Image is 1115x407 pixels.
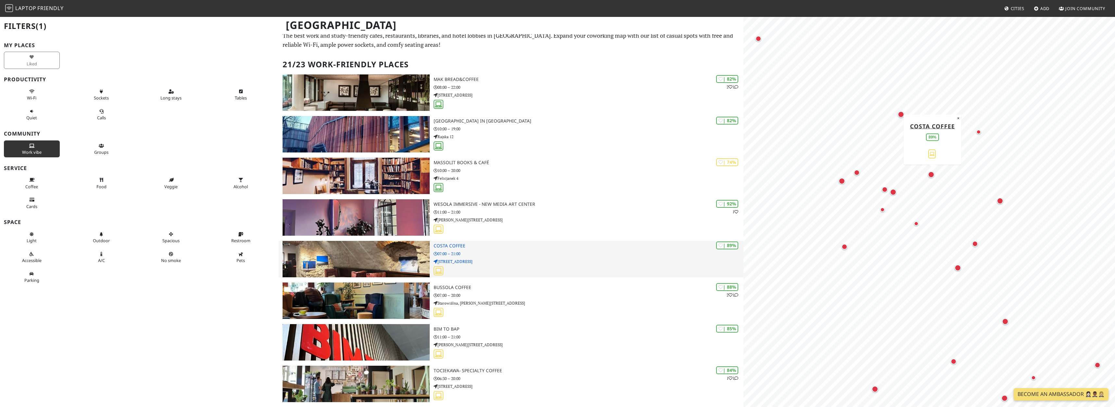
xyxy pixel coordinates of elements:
h3: Costa Coffee [434,243,743,249]
img: MAK Bread&Coffee [283,74,430,111]
span: Smoke free [161,257,181,263]
a: MAK Bread&Coffee | 82% 21 MAK Bread&Coffee 08:00 – 22:00 [STREET_ADDRESS] [279,74,743,111]
button: Cards [4,194,60,212]
span: Food [96,184,107,190]
span: Credit cards [26,203,37,209]
div: Map marker [882,187,890,195]
h3: MAK Bread&Coffee [434,77,743,82]
div: 89% [926,133,939,141]
span: Air conditioned [98,257,105,263]
h3: Wesoła Immersive - New Media Art Center [434,202,743,207]
div: | 88% [716,283,738,291]
div: Map marker [898,111,907,120]
p: 11:00 – 21:00 [434,334,743,340]
p: Starowiślna, [PERSON_NAME][STREET_ADDRESS] [434,300,743,306]
img: BIM TO BAP [283,324,430,361]
button: Light [4,229,60,246]
a: Tociekawa- Specialty Coffee | 84% 11 Tociekawa- Specialty Coffee 06:30 – 20:00 [STREET_ADDRESS] [279,366,743,402]
a: Bussola Coffee | 88% 21 Bussola Coffee 07:00 – 20:00 Starowiślna, [PERSON_NAME][STREET_ADDRESS] [279,282,743,319]
span: Power sockets [94,95,109,101]
button: Accessible [4,249,60,266]
div: Map marker [880,207,888,215]
span: Veggie [164,184,178,190]
h1: [GEOGRAPHIC_DATA] [281,16,742,34]
p: [PERSON_NAME][STREET_ADDRESS] [434,342,743,348]
span: Coffee [25,184,38,190]
img: Costa Coffee [283,241,430,277]
div: Map marker [976,130,984,138]
button: Spacious [143,229,199,246]
button: Outdoor [74,229,130,246]
p: 10:00 – 20:00 [434,167,743,174]
span: Alcohol [234,184,248,190]
button: Parking [4,269,60,286]
div: Map marker [928,171,937,180]
p: 06:30 – 20:00 [434,375,743,382]
img: Massolit Books & Café [283,158,430,194]
button: Close popup [955,114,961,122]
a: Wesoła Immersive - New Media Art Center | 92% 1 Wesoła Immersive - New Media Art Center 11:00 – 2... [279,199,743,236]
a: Add [1031,3,1052,14]
button: Work vibe [4,140,60,158]
span: Group tables [94,149,108,155]
h2: 21/23 Work-Friendly Places [283,55,739,74]
button: Food [74,175,130,192]
h3: [GEOGRAPHIC_DATA] in [GEOGRAPHIC_DATA] [434,118,743,124]
span: Accessible [22,257,42,263]
div: Map marker [914,221,922,229]
img: Arteteka Regional Public Library in Krakow [283,116,430,152]
button: Quiet [4,106,60,123]
img: Tociekawa- Specialty Coffee [283,366,430,402]
div: Map marker [872,386,881,395]
span: Laptop [15,5,36,12]
div: Map marker [955,265,964,274]
p: 11:00 – 21:00 [434,209,743,215]
img: Bussola Coffee [283,282,430,319]
h3: My Places [4,42,275,48]
div: | 85% [716,325,738,332]
span: Long stays [160,95,182,101]
button: No smoke [143,249,199,266]
span: Restroom [231,238,250,243]
a: Massolit Books & Café | 74% Massolit Books & Café 10:00 – 20:00 Felicjanek 4 [279,158,743,194]
p: 2 1 [727,84,738,90]
a: Join Community [1056,3,1108,14]
p: [STREET_ADDRESS] [434,383,743,389]
button: Calls [74,106,130,123]
div: Map marker [972,241,981,249]
div: | 89% [716,242,738,249]
p: Rajska 12 [434,134,743,140]
button: Veggie [143,175,199,192]
h3: Tociekawa- Specialty Coffee [434,368,743,374]
a: Cities [1002,3,1027,14]
h3: Service [4,165,275,171]
div: Map marker [951,359,959,367]
p: [STREET_ADDRESS] [434,258,743,265]
button: Groups [74,140,130,158]
button: Pets [213,249,269,266]
h3: Productivity [4,76,275,83]
button: Restroom [213,229,269,246]
div: | 92% [716,200,738,207]
button: Alcohol [213,175,269,192]
p: [PERSON_NAME][STREET_ADDRESS] [434,217,743,223]
span: Spacious [162,238,180,243]
p: 10:00 – 19:00 [434,126,743,132]
div: | 82% [716,75,738,83]
div: Map marker [755,36,764,44]
div: Map marker [854,170,862,178]
a: Costa Coffee | 89% Costa Coffee 07:00 – 21:00 [STREET_ADDRESS] [279,241,743,277]
div: | 82% [716,117,738,124]
p: 2 1 [727,292,738,298]
p: 07:00 – 20:00 [434,292,743,298]
div: Map marker [997,198,1006,207]
a: Costa Coffee [910,122,955,130]
h2: Filters [4,16,275,36]
span: Add [1040,6,1050,11]
p: Felicjanek 4 [434,175,743,181]
h3: Massolit Books & Café [434,160,743,165]
span: Join Community [1065,6,1105,11]
button: Long stays [143,86,199,103]
img: LaptopFriendly [5,4,13,12]
div: Map marker [839,178,848,187]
